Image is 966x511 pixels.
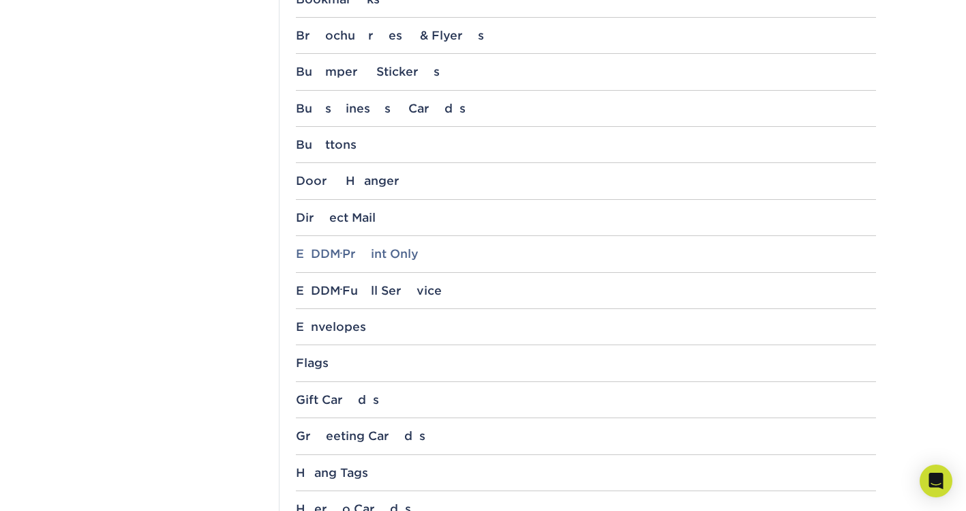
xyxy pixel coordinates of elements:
div: Door Hanger [296,174,876,188]
div: Direct Mail [296,211,876,224]
div: Open Intercom Messenger [920,465,952,497]
div: EDDM Print Only [296,247,876,261]
small: ® [340,287,342,293]
div: Buttons [296,138,876,151]
div: Gift Cards [296,393,876,407]
div: Greeting Cards [296,429,876,443]
div: Business Cards [296,102,876,115]
div: Brochures & Flyers [296,29,876,42]
div: EDDM Full Service [296,284,876,297]
div: Envelopes [296,320,876,334]
div: Hang Tags [296,466,876,480]
small: ® [340,251,342,257]
div: Flags [296,356,876,370]
div: Bumper Stickers [296,65,876,78]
